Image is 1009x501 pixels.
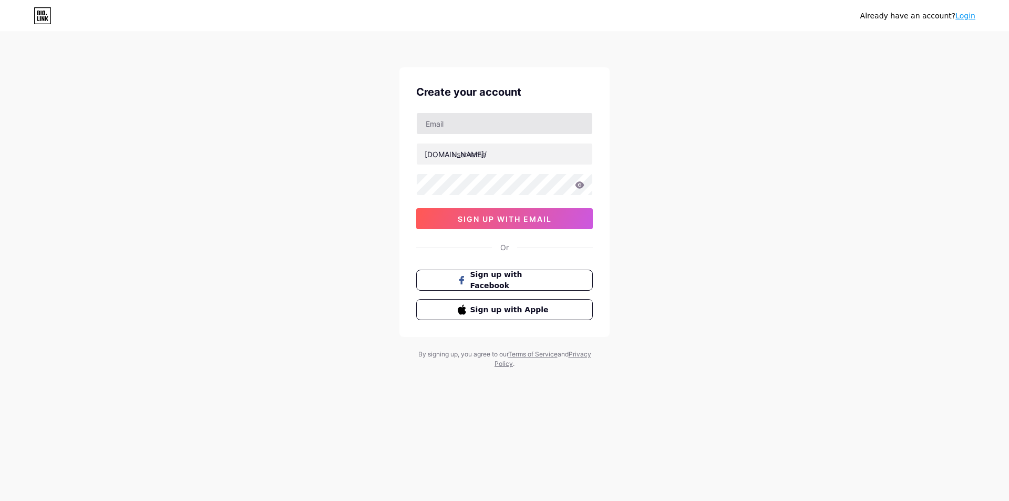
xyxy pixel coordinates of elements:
span: sign up with email [458,214,552,223]
span: Sign up with Facebook [470,269,552,291]
div: Or [500,242,509,253]
a: Terms of Service [508,350,558,358]
div: Create your account [416,84,593,100]
input: Email [417,113,592,134]
div: [DOMAIN_NAME]/ [425,149,487,160]
button: sign up with email [416,208,593,229]
div: By signing up, you agree to our and . [415,350,594,369]
button: Sign up with Apple [416,299,593,320]
div: Already have an account? [860,11,975,22]
span: Sign up with Apple [470,304,552,315]
button: Sign up with Facebook [416,270,593,291]
input: username [417,144,592,165]
a: Login [955,12,975,20]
